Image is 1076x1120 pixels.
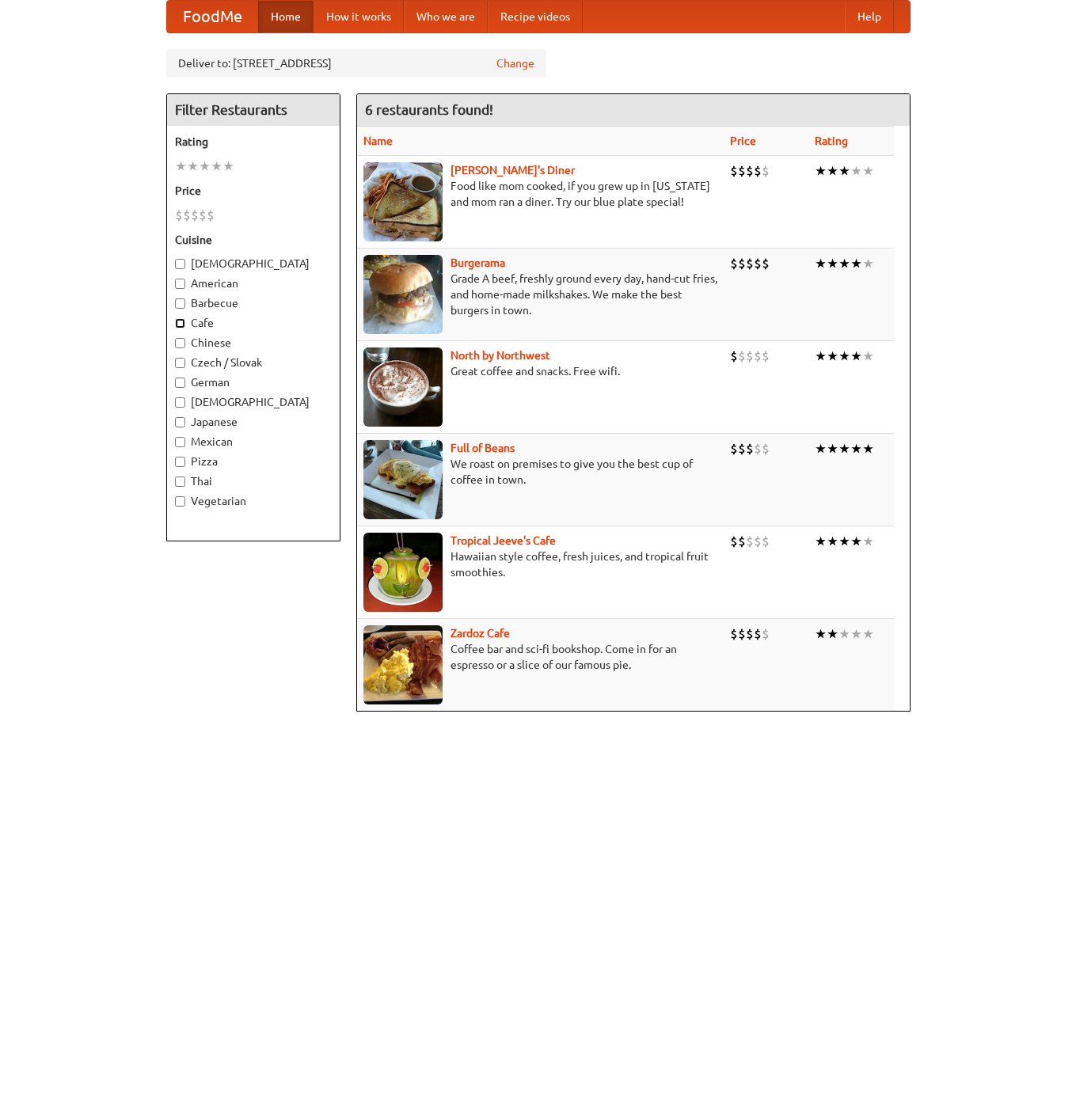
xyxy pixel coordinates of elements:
[862,347,874,365] li: ★
[730,347,738,365] li: $
[738,625,746,643] li: $
[175,259,185,269] input: [DEMOGRAPHIC_DATA]
[815,135,848,147] a: Rating
[746,440,754,457] li: $
[738,347,746,365] li: $
[730,162,738,180] li: $
[404,1,488,32] a: Who we are
[862,255,874,272] li: ★
[175,378,185,388] input: German
[175,134,332,150] h5: Rating
[175,476,185,487] input: Thai
[175,417,185,427] input: Japanese
[175,397,185,408] input: [DEMOGRAPHIC_DATA]
[827,625,838,643] li: ★
[730,135,756,147] a: Price
[191,207,199,224] li: $
[363,440,443,519] img: beans.jpg
[175,473,332,489] label: Thai
[211,158,222,175] li: ★
[754,162,762,180] li: $
[738,255,746,272] li: $
[754,440,762,457] li: $
[862,533,874,550] li: ★
[175,454,332,469] label: Pizza
[258,1,314,32] a: Home
[746,347,754,365] li: $
[862,440,874,457] li: ★
[363,135,393,147] a: Name
[175,232,332,248] h5: Cuisine
[183,207,191,224] li: $
[827,533,838,550] li: ★
[167,94,340,126] h4: Filter Restaurants
[746,625,754,643] li: $
[451,256,505,269] a: Burgerama
[838,440,850,457] li: ★
[850,162,862,180] li: ★
[815,162,827,180] li: ★
[496,55,534,71] a: Change
[363,625,443,704] img: zardoz.jpg
[838,533,850,550] li: ★
[762,533,770,550] li: $
[762,162,770,180] li: $
[815,440,827,457] li: ★
[738,440,746,457] li: $
[222,158,234,175] li: ★
[363,533,443,612] img: jeeves.jpg
[754,625,762,643] li: $
[838,625,850,643] li: ★
[175,358,185,368] input: Czech / Slovak
[314,1,404,32] a: How it works
[827,440,838,457] li: ★
[754,255,762,272] li: $
[175,256,332,271] label: [DEMOGRAPHIC_DATA]
[363,641,717,673] p: Coffee bar and sci-fi bookshop. Come in for an espresso or a slice of our famous pie.
[175,493,332,509] label: Vegetarian
[730,440,738,457] li: $
[746,533,754,550] li: $
[451,534,556,547] a: Tropical Jeeve's Cafe
[363,363,717,379] p: Great coffee and snacks. Free wifi.
[488,1,583,32] a: Recipe videos
[175,394,332,410] label: [DEMOGRAPHIC_DATA]
[815,625,827,643] li: ★
[207,207,215,224] li: $
[451,164,575,177] b: [PERSON_NAME]'s Diner
[451,442,515,454] a: Full of Beans
[762,255,770,272] li: $
[838,347,850,365] li: ★
[363,549,717,580] p: Hawaiian style coffee, fresh juices, and tropical fruit smoothies.
[746,255,754,272] li: $
[730,533,738,550] li: $
[175,207,183,224] li: $
[850,255,862,272] li: ★
[451,349,550,362] a: North by Northwest
[175,496,185,507] input: Vegetarian
[363,271,717,318] p: Grade A beef, freshly ground every day, hand-cut fries, and home-made milkshakes. We make the bes...
[175,434,332,450] label: Mexican
[827,255,838,272] li: ★
[762,625,770,643] li: $
[827,347,838,365] li: ★
[862,625,874,643] li: ★
[862,162,874,180] li: ★
[175,279,185,289] input: American
[363,456,717,488] p: We roast on premises to give you the best cup of coffee in town.
[850,440,862,457] li: ★
[166,49,546,78] div: Deliver to: [STREET_ADDRESS]
[762,347,770,365] li: $
[815,347,827,365] li: ★
[754,347,762,365] li: $
[187,158,199,175] li: ★
[451,627,510,640] a: Zardoz Cafe
[175,295,332,311] label: Barbecue
[175,335,332,351] label: Chinese
[167,1,258,32] a: FoodMe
